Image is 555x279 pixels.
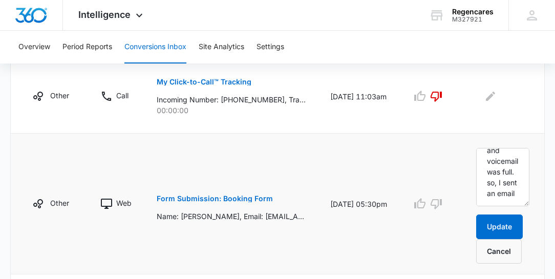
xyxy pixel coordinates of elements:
[124,31,186,63] button: Conversions Inbox
[18,31,50,63] button: Overview
[78,9,131,20] span: Intelligence
[257,31,284,63] button: Settings
[157,105,306,116] p: 00:00:00
[62,31,112,63] button: Period Reports
[199,31,244,63] button: Site Analytics
[476,214,523,239] button: Update
[157,211,306,222] p: Name: [PERSON_NAME], Email: [EMAIL_ADDRESS][DOMAIN_NAME], Phone: [PHONE_NUMBER], What time of day...
[476,239,522,264] button: Cancel
[452,16,494,23] div: account id
[50,90,69,101] p: Other
[318,134,399,274] td: [DATE] 05:30pm
[157,70,251,94] button: My Click-to-Call™ Tracking
[318,59,399,134] td: [DATE] 11:03am
[452,8,494,16] div: account name
[157,186,273,211] button: Form Submission: Booking Form
[157,78,251,85] p: My Click-to-Call™ Tracking
[116,198,132,208] p: Web
[157,94,306,105] p: Incoming Number: [PHONE_NUMBER], Tracking Number: [PHONE_NUMBER], Ring To: [PHONE_NUMBER], Caller...
[476,148,529,206] textarea: Called and tried to leave a message and voicemail was full. so, I sent an email
[157,195,273,202] p: Form Submission: Booking Form
[482,88,499,104] button: Edit Comments
[50,198,69,208] p: Other
[116,90,129,101] p: Call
